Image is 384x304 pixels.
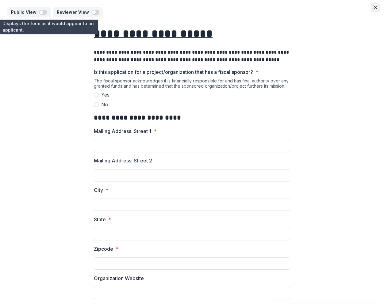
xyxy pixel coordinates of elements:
[101,101,108,108] span: No
[94,186,103,194] p: City
[7,7,51,17] button: Public View
[57,10,91,15] p: Reviewer View
[94,127,151,135] p: Mailing Address: Street 1
[94,245,113,253] p: Zipcode
[94,157,152,164] p: Mailing Address: Street 2
[94,78,290,91] div: The fiscal sponsor acknowledges it is financially responsible for and has final authority over an...
[101,91,109,98] span: Yes
[94,68,253,76] p: Is this application for a project/organization that has a fiscal sponsor?
[53,7,103,17] button: Reviewer View
[11,10,39,15] p: Public View
[371,2,380,12] button: Close
[94,216,106,223] p: State
[94,275,144,282] p: Organization Website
